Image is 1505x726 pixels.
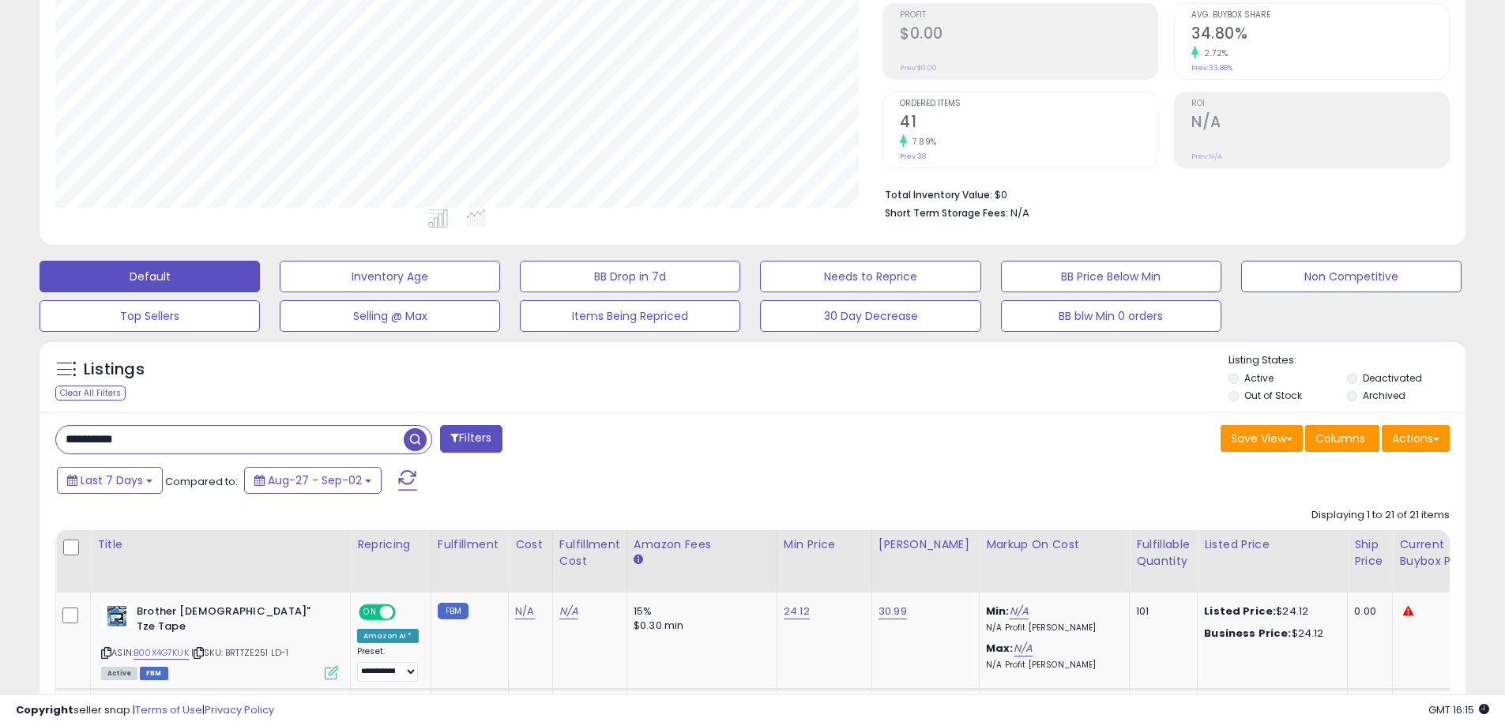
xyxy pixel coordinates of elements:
[634,619,765,633] div: $0.30 min
[879,604,907,619] a: 30.99
[1204,536,1341,553] div: Listed Price
[393,606,419,619] span: OFF
[986,536,1123,553] div: Markup on Cost
[1221,425,1303,452] button: Save View
[1311,508,1450,523] div: Displaying 1 to 21 of 21 items
[1191,11,1449,20] span: Avg. Buybox Share
[140,667,168,680] span: FBM
[1001,261,1221,292] button: BB Price Below Min
[520,261,740,292] button: BB Drop in 7d
[885,206,1008,220] b: Short Term Storage Fees:
[357,536,424,553] div: Repricing
[900,113,1157,134] h2: 41
[1315,431,1365,446] span: Columns
[515,604,534,619] a: N/A
[1244,389,1302,402] label: Out of Stock
[55,386,126,401] div: Clear All Filters
[1191,152,1222,161] small: Prev: N/A
[81,472,143,488] span: Last 7 Days
[1228,353,1465,368] p: Listing States:
[57,467,163,494] button: Last 7 Days
[1428,702,1489,717] span: 2025-09-10 16:15 GMT
[634,604,765,619] div: 15%
[1354,604,1380,619] div: 0.00
[1136,604,1185,619] div: 101
[205,702,274,717] a: Privacy Policy
[97,536,344,553] div: Title
[268,472,362,488] span: Aug-27 - Sep-02
[559,536,620,570] div: Fulfillment Cost
[360,606,380,619] span: ON
[357,646,419,682] div: Preset:
[634,553,643,567] small: Amazon Fees.
[40,300,260,332] button: Top Sellers
[357,629,419,643] div: Amazon AI *
[440,425,502,453] button: Filters
[134,646,189,660] a: B00X4G7KUK
[1010,604,1029,619] a: N/A
[986,660,1117,671] p: N/A Profit [PERSON_NAME]
[101,604,133,628] img: 41HhG-75j-L._SL40_.jpg
[760,300,980,332] button: 30 Day Decrease
[520,300,740,332] button: Items Being Repriced
[1191,100,1449,108] span: ROI
[980,530,1130,592] th: The percentage added to the cost of goods (COGS) that forms the calculator for Min & Max prices.
[280,300,500,332] button: Selling @ Max
[1354,536,1386,570] div: Ship Price
[900,152,926,161] small: Prev: 38
[280,261,500,292] button: Inventory Age
[900,24,1157,46] h2: $0.00
[784,536,865,553] div: Min Price
[137,604,329,638] b: Brother [DEMOGRAPHIC_DATA]" Tze Tape
[191,646,289,659] span: | SKU: BRTTZE251 LD-1
[986,641,1014,656] b: Max:
[986,604,1010,619] b: Min:
[1363,389,1405,402] label: Archived
[1363,371,1422,385] label: Deactivated
[438,603,468,619] small: FBM
[101,604,338,678] div: ASIN:
[1010,205,1029,220] span: N/A
[1399,536,1481,570] div: Current Buybox Price
[165,474,238,489] span: Compared to:
[900,100,1157,108] span: Ordered Items
[1204,604,1335,619] div: $24.12
[986,623,1117,634] p: N/A Profit [PERSON_NAME]
[40,261,260,292] button: Default
[1136,536,1191,570] div: Fulfillable Quantity
[634,536,770,553] div: Amazon Fees
[559,604,578,619] a: N/A
[1204,626,1335,641] div: $24.12
[1198,47,1228,59] small: 2.72%
[907,136,937,148] small: 7.89%
[879,536,973,553] div: [PERSON_NAME]
[784,604,810,619] a: 24.12
[760,261,980,292] button: Needs to Reprice
[1014,641,1033,656] a: N/A
[244,467,382,494] button: Aug-27 - Sep-02
[1382,425,1450,452] button: Actions
[1191,24,1449,46] h2: 34.80%
[885,184,1438,203] li: $0
[900,11,1157,20] span: Profit
[1191,113,1449,134] h2: N/A
[1244,371,1274,385] label: Active
[84,359,145,381] h5: Listings
[16,703,274,718] div: seller snap | |
[101,667,137,680] span: All listings currently available for purchase on Amazon
[885,188,992,201] b: Total Inventory Value:
[438,536,502,553] div: Fulfillment
[1204,626,1291,641] b: Business Price:
[1204,604,1276,619] b: Listed Price:
[515,536,546,553] div: Cost
[135,702,202,717] a: Terms of Use
[1305,425,1379,452] button: Columns
[1001,300,1221,332] button: BB blw Min 0 orders
[1241,261,1462,292] button: Non Competitive
[16,702,73,717] strong: Copyright
[1191,63,1232,73] small: Prev: 33.88%
[900,63,937,73] small: Prev: $0.00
